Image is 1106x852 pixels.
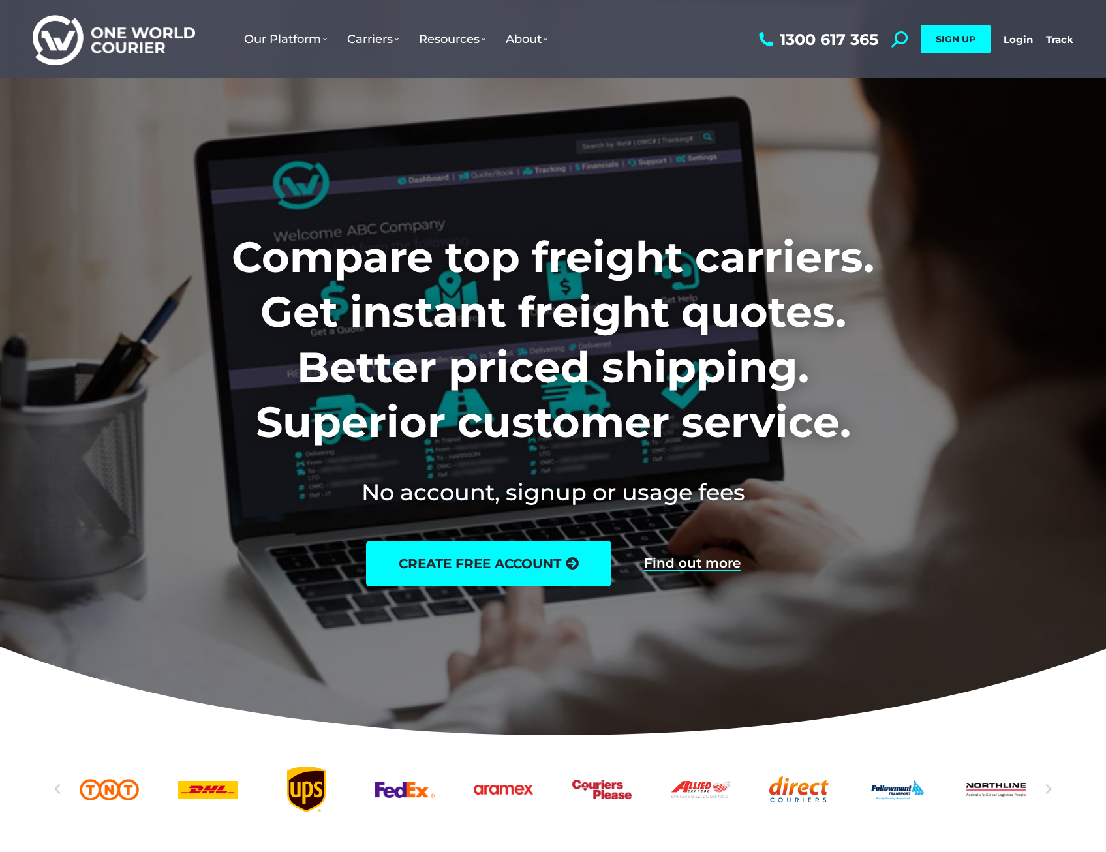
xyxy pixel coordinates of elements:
[474,767,533,812] a: Aramex_logo
[277,767,336,812] a: UPS logo
[966,767,1026,812] a: Northline logo
[671,767,730,812] a: Allied Express logo
[921,25,991,53] a: SIGN UP
[80,767,139,812] div: 2 / 25
[506,32,548,46] span: About
[868,767,927,812] div: 10 / 25
[769,767,829,812] a: Direct Couriers logo
[146,476,960,508] h2: No account, signup or usage fees
[234,19,337,59] a: Our Platform
[671,767,730,812] div: 8 / 25
[375,767,435,812] div: 5 / 25
[337,19,409,59] a: Carriers
[178,767,238,812] a: DHl logo
[33,13,195,66] img: One World Courier
[474,767,533,812] div: 6 / 25
[419,32,486,46] span: Resources
[244,32,328,46] span: Our Platform
[80,767,139,812] a: TNT logo Australian freight company
[347,32,399,46] span: Carriers
[966,767,1026,812] div: 11 / 25
[1046,33,1073,46] a: Track
[1004,33,1033,46] a: Login
[375,767,435,812] a: FedEx logo
[572,767,632,812] a: Couriers Please logo
[868,767,927,812] a: Followmont transoirt web logo
[756,31,878,48] a: 1300 617 365
[80,767,1026,812] div: Slides
[146,230,960,450] h1: Compare top freight carriers. Get instant freight quotes. Better priced shipping. Superior custom...
[936,33,975,45] span: SIGN UP
[572,767,632,812] div: 7 / 25
[769,767,829,812] div: 9 / 25
[644,556,741,571] a: Find out more
[496,19,558,59] a: About
[178,767,238,812] div: 3 / 25
[366,541,611,586] a: create free account
[277,767,336,812] div: 4 / 25
[409,19,496,59] a: Resources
